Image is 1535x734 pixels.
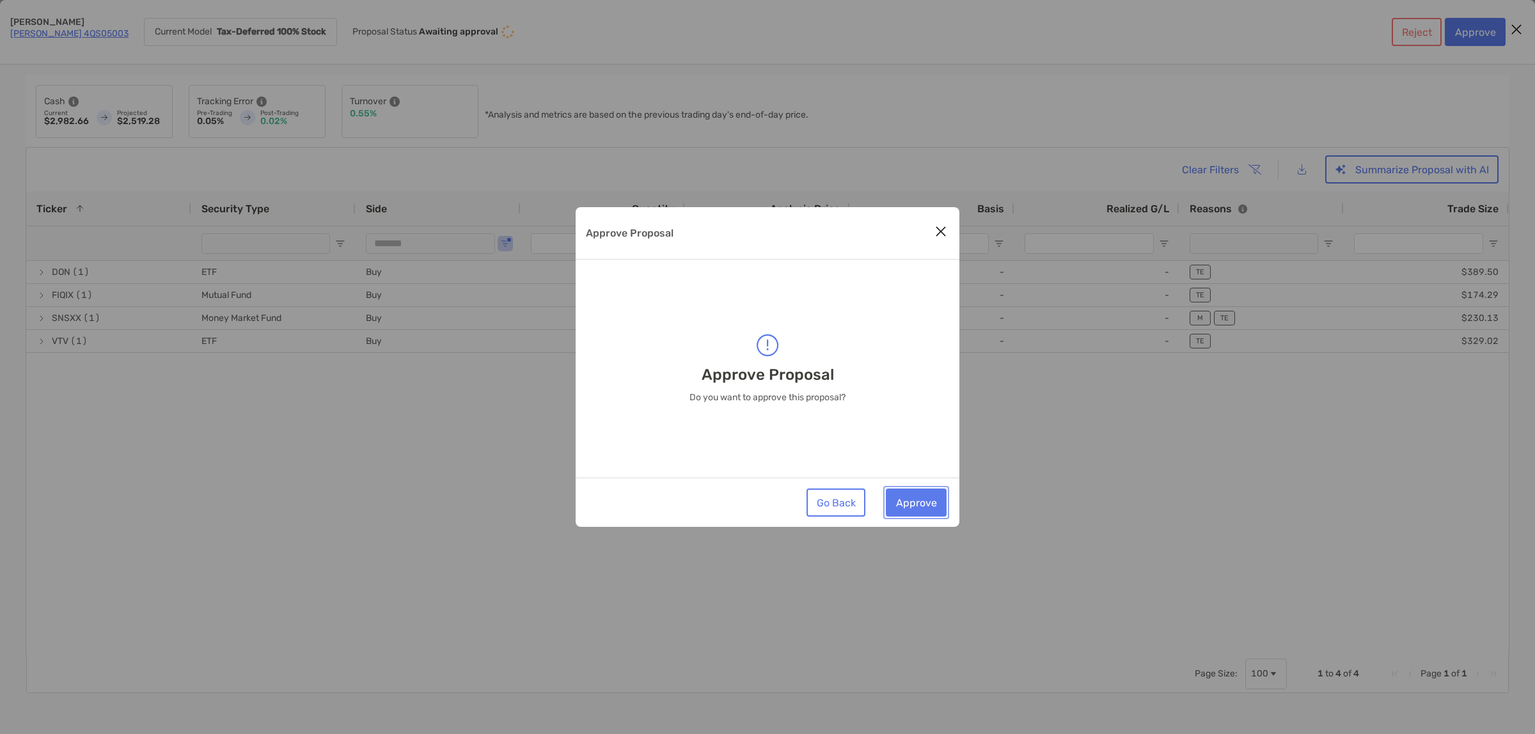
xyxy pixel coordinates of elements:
button: Close modal [931,223,950,242]
button: Approve [886,488,947,517]
div: Approve Proposal [576,207,959,527]
p: Approve Proposal [702,366,834,383]
p: Do you want to approve this proposal? [689,393,846,403]
p: Approve Proposal [586,225,673,241]
button: Go Back [807,488,865,517]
